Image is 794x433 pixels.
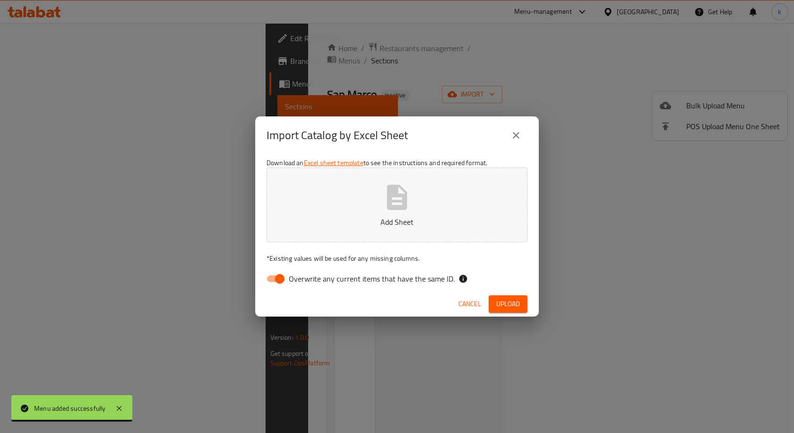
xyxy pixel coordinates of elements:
span: Upload [496,298,520,310]
span: Cancel [458,298,481,310]
button: close [505,124,527,147]
div: Menu added successfully [34,403,106,414]
button: Add Sheet [267,168,527,242]
span: Overwrite any current items that have the same ID. [289,273,455,284]
button: Cancel [455,295,485,313]
a: Excel sheet template [304,157,363,169]
svg: If the overwrite option isn't selected, then the items that match an existing ID will be ignored ... [458,274,468,283]
h2: Import Catalog by Excel Sheet [267,128,408,143]
div: Download an to see the instructions and required format. [255,154,539,292]
p: Existing values will be used for any missing columns. [267,254,527,263]
button: Upload [489,295,527,313]
p: Add Sheet [281,216,513,228]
